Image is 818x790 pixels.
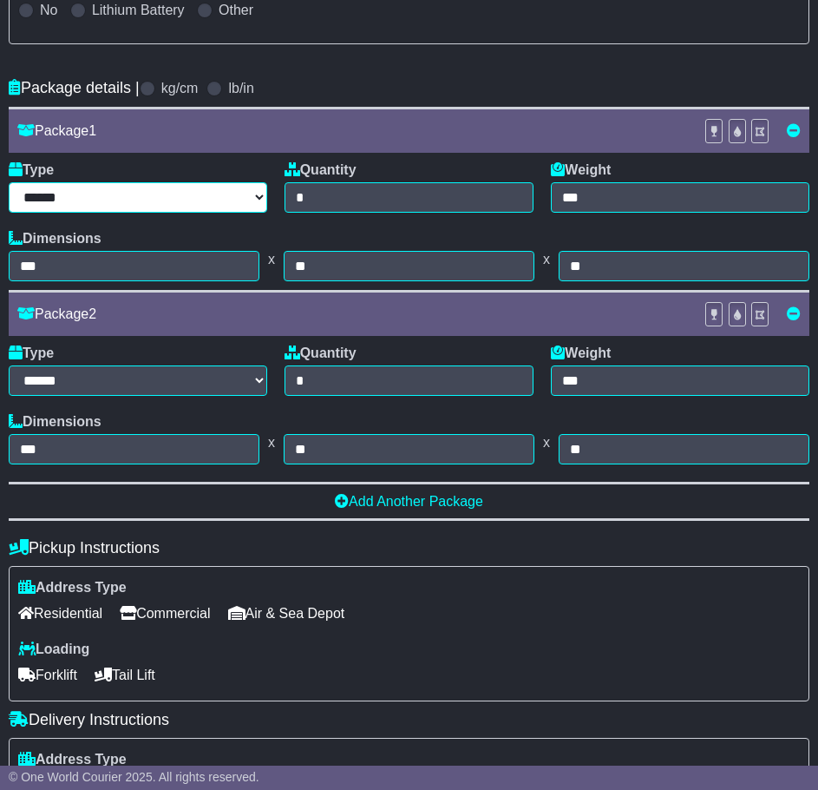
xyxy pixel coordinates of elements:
[88,123,96,138] span: 1
[335,494,483,509] a: Add Another Package
[534,434,559,451] span: x
[9,79,140,97] h4: Package details |
[551,345,611,361] label: Weight
[120,600,210,627] span: Commercial
[161,80,199,96] label: kg/cm
[9,539,809,557] h4: Pickup Instructions
[228,80,253,96] label: lb/in
[219,2,253,18] label: Other
[9,345,54,361] label: Type
[259,251,284,267] span: x
[9,161,54,178] label: Type
[551,161,611,178] label: Weight
[9,230,101,247] label: Dimensions
[18,662,77,688] span: Forklift
[259,434,284,451] span: x
[787,306,801,321] a: Remove this item
[40,2,57,18] label: No
[18,751,127,767] label: Address Type
[88,306,96,321] span: 2
[285,345,357,361] label: Quantity
[9,711,809,729] h4: Delivery Instructions
[18,600,102,627] span: Residential
[9,413,101,430] label: Dimensions
[18,579,127,596] label: Address Type
[9,122,696,139] div: Package
[18,641,89,657] label: Loading
[787,123,801,138] a: Remove this item
[95,662,155,688] span: Tail Lift
[9,770,259,784] span: © One World Courier 2025. All rights reserved.
[285,161,357,178] label: Quantity
[534,251,559,267] span: x
[228,600,345,627] span: Air & Sea Depot
[92,2,185,18] label: Lithium Battery
[9,306,696,322] div: Package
